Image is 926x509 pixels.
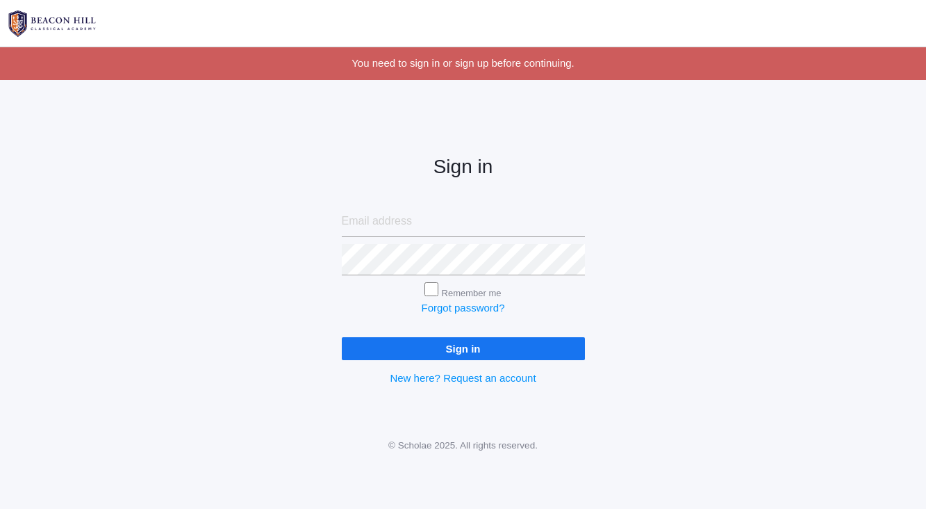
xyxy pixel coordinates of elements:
input: Sign in [342,337,585,360]
a: Forgot password? [421,302,504,314]
label: Remember me [442,288,502,298]
a: New here? Request an account [390,372,536,384]
input: Email address [342,206,585,237]
h2: Sign in [342,156,585,178]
